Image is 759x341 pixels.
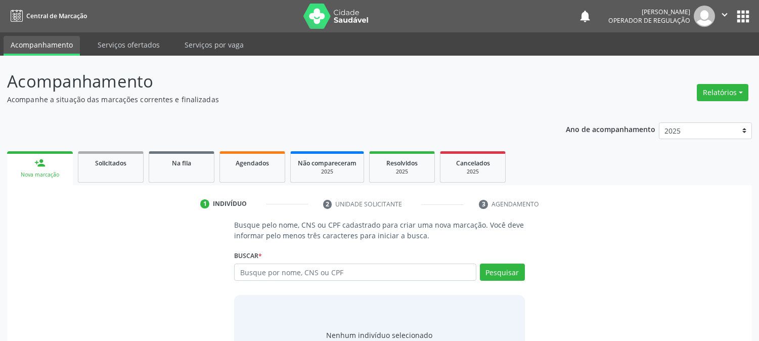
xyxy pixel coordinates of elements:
span: Agendados [236,159,269,167]
p: Acompanhe a situação das marcações correntes e finalizadas [7,94,528,105]
p: Ano de acompanhamento [566,122,655,135]
input: Busque por nome, CNS ou CPF [234,264,476,281]
a: Acompanhamento [4,36,80,56]
div: Nenhum indivíduo selecionado [326,330,432,340]
button:  [715,6,734,27]
div: 2025 [448,168,498,176]
p: Acompanhamento [7,69,528,94]
div: Nova marcação [14,171,66,179]
label: Buscar [234,248,262,264]
a: Central de Marcação [7,8,87,24]
div: [PERSON_NAME] [608,8,690,16]
div: Indivíduo [213,199,247,208]
a: Serviços por vaga [177,36,251,54]
span: Operador de regulação [608,16,690,25]
div: 1 [200,199,209,208]
span: Na fila [172,159,191,167]
img: img [694,6,715,27]
div: person_add [34,157,46,168]
button: apps [734,8,752,25]
div: 2025 [298,168,356,176]
button: Pesquisar [480,264,525,281]
p: Busque pelo nome, CNS ou CPF cadastrado para criar uma nova marcação. Você deve informar pelo men... [234,220,524,241]
span: Não compareceram [298,159,356,167]
button: Relatórios [697,84,748,101]
i:  [719,9,730,20]
a: Serviços ofertados [91,36,167,54]
span: Cancelados [456,159,490,167]
span: Central de Marcação [26,12,87,20]
div: 2025 [377,168,427,176]
span: Resolvidos [386,159,418,167]
span: Solicitados [95,159,126,167]
button: notifications [578,9,592,23]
